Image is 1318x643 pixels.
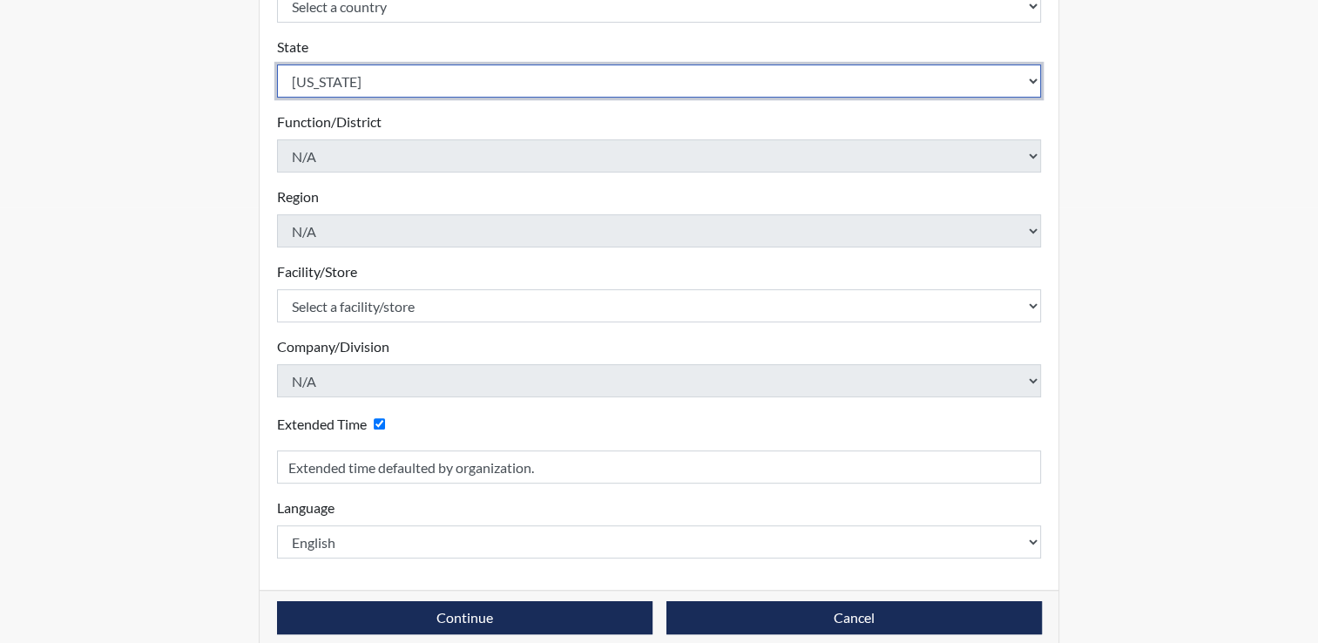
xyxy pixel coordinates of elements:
[277,37,308,58] label: State
[277,601,652,634] button: Continue
[277,414,367,435] label: Extended Time
[277,450,1042,484] input: Reason for Extension
[277,112,382,132] label: Function/District
[277,336,389,357] label: Company/Division
[277,186,319,207] label: Region
[277,261,357,282] label: Facility/Store
[277,411,392,437] div: Checking this box will provide the interviewee with an accomodation of extra time to answer each ...
[277,497,335,518] label: Language
[666,601,1042,634] button: Cancel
